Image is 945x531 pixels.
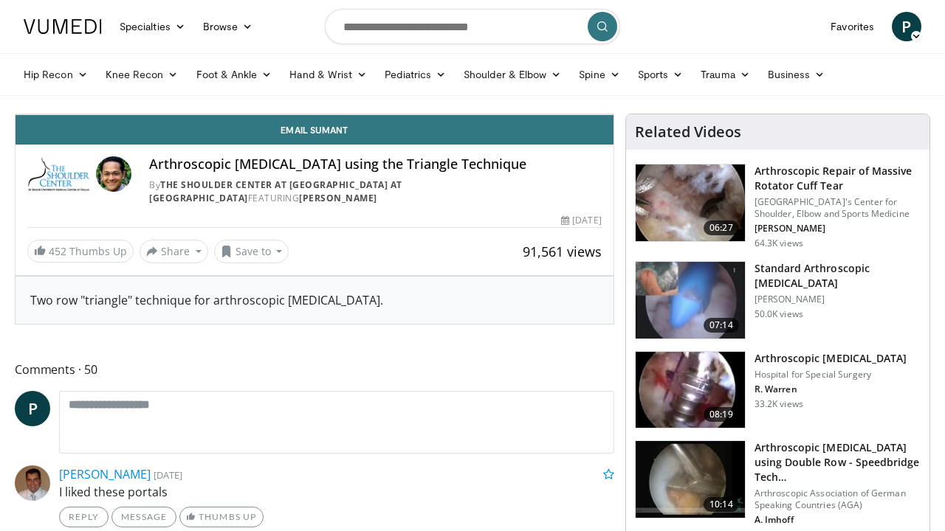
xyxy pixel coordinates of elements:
button: Save to [214,240,289,263]
p: 64.3K views [755,237,803,249]
a: Knee Recon [97,60,188,89]
img: VuMedi Logo [24,19,102,34]
a: Hip Recon [15,60,97,89]
h4: Arthroscopic [MEDICAL_DATA] using the Triangle Technique [149,156,601,173]
a: Shoulder & Elbow [455,60,570,89]
small: [DATE] [154,468,182,482]
span: Comments 50 [15,360,614,379]
a: Hand & Wrist [281,60,376,89]
a: Business [759,60,834,89]
a: Favorites [822,12,883,41]
h3: Standard Arthroscopic [MEDICAL_DATA] [755,261,921,291]
div: [DATE] [561,214,601,227]
div: By FEATURING [149,178,601,205]
a: Reply [59,507,109,527]
p: [PERSON_NAME] [755,294,921,305]
img: 289923_0003_1.png.150x105_q85_crop-smart_upscale.jpg [636,441,745,518]
h3: Arthroscopic Repair of Massive Rotator Cuff Tear [755,164,921,193]
img: 10051_3.png.150x105_q85_crop-smart_upscale.jpg [636,352,745,428]
a: Trauma [692,60,759,89]
a: Sports [629,60,693,89]
p: [GEOGRAPHIC_DATA]'s Center for Shoulder, Elbow and Sports Medicine [755,196,921,220]
a: 08:19 Arthroscopic [MEDICAL_DATA] Hospital for Special Surgery R. Warren 33.2K views [635,351,921,429]
a: 07:14 Standard Arthroscopic [MEDICAL_DATA] [PERSON_NAME] 50.0K views [635,261,921,339]
a: Foot & Ankle [188,60,281,89]
p: I liked these portals [59,483,614,501]
button: Share [140,240,208,263]
h3: Arthroscopic [MEDICAL_DATA] [755,351,907,366]
img: Avatar [15,465,50,501]
p: 50.0K views [755,308,803,320]
p: Hospital for Special Surgery [755,369,907,381]
a: Spine [570,60,628,89]
a: P [892,12,921,41]
img: Avatar [96,156,131,192]
a: The Shoulder Center at [GEOGRAPHIC_DATA] at [GEOGRAPHIC_DATA] [149,178,402,204]
p: [PERSON_NAME] [755,223,921,235]
span: 08:19 [704,407,739,422]
a: Email Sumant [16,115,614,145]
h3: Arthroscopic [MEDICAL_DATA] using Double Row - Speedbridge Tech… [755,440,921,485]
input: Search topics, interventions [325,9,620,44]
a: [PERSON_NAME] [59,466,151,482]
span: 452 [49,244,66,258]
p: Arthroscopic Association of German Speaking Countries (AGA) [755,487,921,511]
a: Thumbs Up [179,507,263,527]
img: 281021_0002_1.png.150x105_q85_crop-smart_upscale.jpg [636,164,745,241]
span: 07:14 [704,318,739,333]
p: R. Warren [755,383,907,395]
a: 452 Thumbs Up [27,240,134,263]
p: A. Imhoff [755,514,921,526]
a: 06:27 Arthroscopic Repair of Massive Rotator Cuff Tear [GEOGRAPHIC_DATA]'s Center for Shoulder, E... [635,164,921,249]
a: Pediatrics [376,60,455,89]
a: Message [111,507,176,527]
a: [PERSON_NAME] [299,192,377,204]
img: The Shoulder Center at Baylor University Medical Center at Dallas [27,156,90,192]
img: 38854_0000_3.png.150x105_q85_crop-smart_upscale.jpg [636,262,745,339]
a: Browse [194,12,262,41]
p: 33.2K views [755,398,803,410]
div: Two row "triangle" technique for arthroscopic [MEDICAL_DATA]. [30,291,599,309]
video-js: Video Player [16,114,614,115]
span: 91,561 views [523,243,602,260]
h4: Related Videos [635,123,741,141]
span: 10:14 [704,497,739,512]
span: 06:27 [704,221,739,235]
a: P [15,391,50,426]
a: Specialties [111,12,194,41]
